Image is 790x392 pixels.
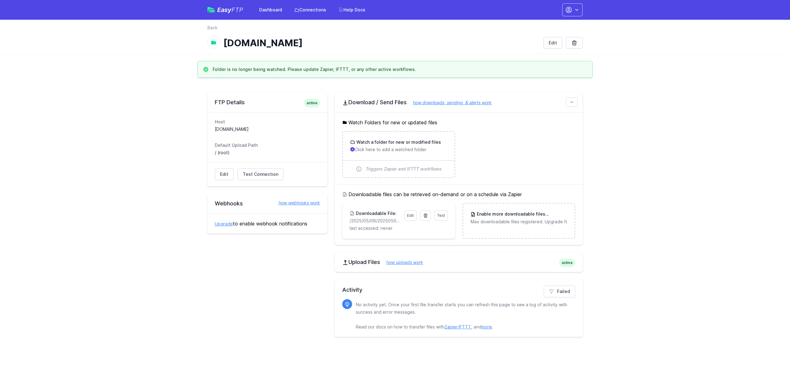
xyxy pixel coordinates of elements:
[350,146,447,153] p: Click here to add a watched folder
[350,225,447,231] p: last accessed: never
[207,7,215,13] img: easyftp_logo.png
[342,99,575,106] h2: Download / Send Files
[343,132,454,177] a: Watch a folder for new or modified files Click here to add a watched folder Triggers Zapier and I...
[291,4,330,15] a: Connections
[215,221,233,226] a: Upgrade
[215,119,320,125] dt: Host
[481,324,492,329] a: more
[559,258,575,267] span: active
[543,37,562,49] a: Edit
[342,286,575,294] h2: Activity
[215,150,320,156] dd: / (root)
[217,7,243,13] span: Easy
[207,25,583,35] nav: Breadcrumb
[215,200,320,207] h2: Webhooks
[356,301,570,331] p: No activity yet. Once your first file transfer starts you can refresh this page to see a log of a...
[215,168,234,180] a: Edit
[207,25,218,31] a: Back
[355,139,441,145] h3: Watch a folder for new or modified files
[215,142,320,148] dt: Default Upload Path
[444,324,457,329] a: Zapier
[213,66,416,72] h3: Folder is no longer being watched. Please update Zapier, IFTTT, or any other active workflows.
[342,191,575,198] h5: Downloadable files can be retrieved on-demand or on a schedule via Zapier
[476,211,567,217] h3: Enable more downloadable files
[256,4,286,15] a: Dashboard
[207,213,327,233] div: to enable webhook notifications
[459,324,471,329] a: IFTTT
[407,100,492,105] a: how downloads, sending, & alerts work
[544,286,575,297] a: Failed
[342,258,575,266] h2: Upload Files
[545,211,568,217] span: Upgrade
[238,168,284,180] a: Test Connection
[342,119,575,126] h5: Watch Folders for new or updated files
[215,99,320,106] h2: FTP Details
[207,7,243,13] a: EasyFTP
[215,126,320,132] dd: [DOMAIN_NAME]
[437,213,445,218] span: Test
[471,219,567,225] p: Max downloadable files registered. Upgrade for more.
[380,260,423,265] a: how uploads work
[304,99,320,107] span: active
[335,4,369,15] a: Help Docs
[463,204,575,232] a: Enable more downloadable filesUpgrade Max downloadable files registered. Upgrade for more.
[243,171,278,177] span: Test Connection
[355,210,397,217] h3: Downloadable File:
[366,166,442,172] span: Triggers Zapier and IFTTT workflows
[404,210,417,221] a: Edit
[350,218,400,224] p: /2025/05/09/20250509171559_inbound_0422652309_0756011820.mp3
[231,6,243,14] span: FTP
[272,200,320,206] a: how webhooks work
[223,37,538,48] h1: [DOMAIN_NAME]
[434,210,448,221] a: Test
